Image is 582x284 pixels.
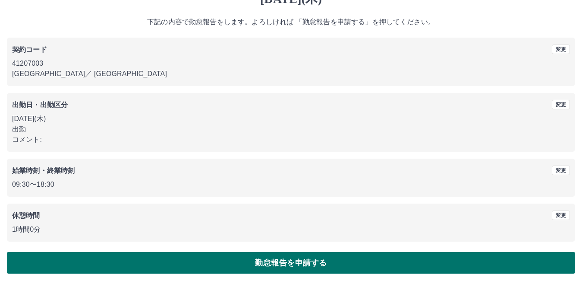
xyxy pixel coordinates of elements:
[12,114,570,124] p: [DATE](木)
[12,69,570,79] p: [GEOGRAPHIC_DATA] ／ [GEOGRAPHIC_DATA]
[7,252,575,274] button: 勤怠報告を申請する
[12,124,570,134] p: 出勤
[7,17,575,27] p: 下記の内容で勤怠報告をします。よろしければ 「勤怠報告を申請する」を押してください。
[552,100,570,109] button: 変更
[12,46,47,53] b: 契約コード
[12,101,68,108] b: 出勤日・出勤区分
[12,167,75,174] b: 始業時刻・終業時刻
[552,166,570,175] button: 変更
[12,179,570,190] p: 09:30 〜 18:30
[552,45,570,54] button: 変更
[552,211,570,220] button: 変更
[12,224,570,235] p: 1時間0分
[12,58,570,69] p: 41207003
[12,212,40,219] b: 休憩時間
[12,134,570,145] p: コメント:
